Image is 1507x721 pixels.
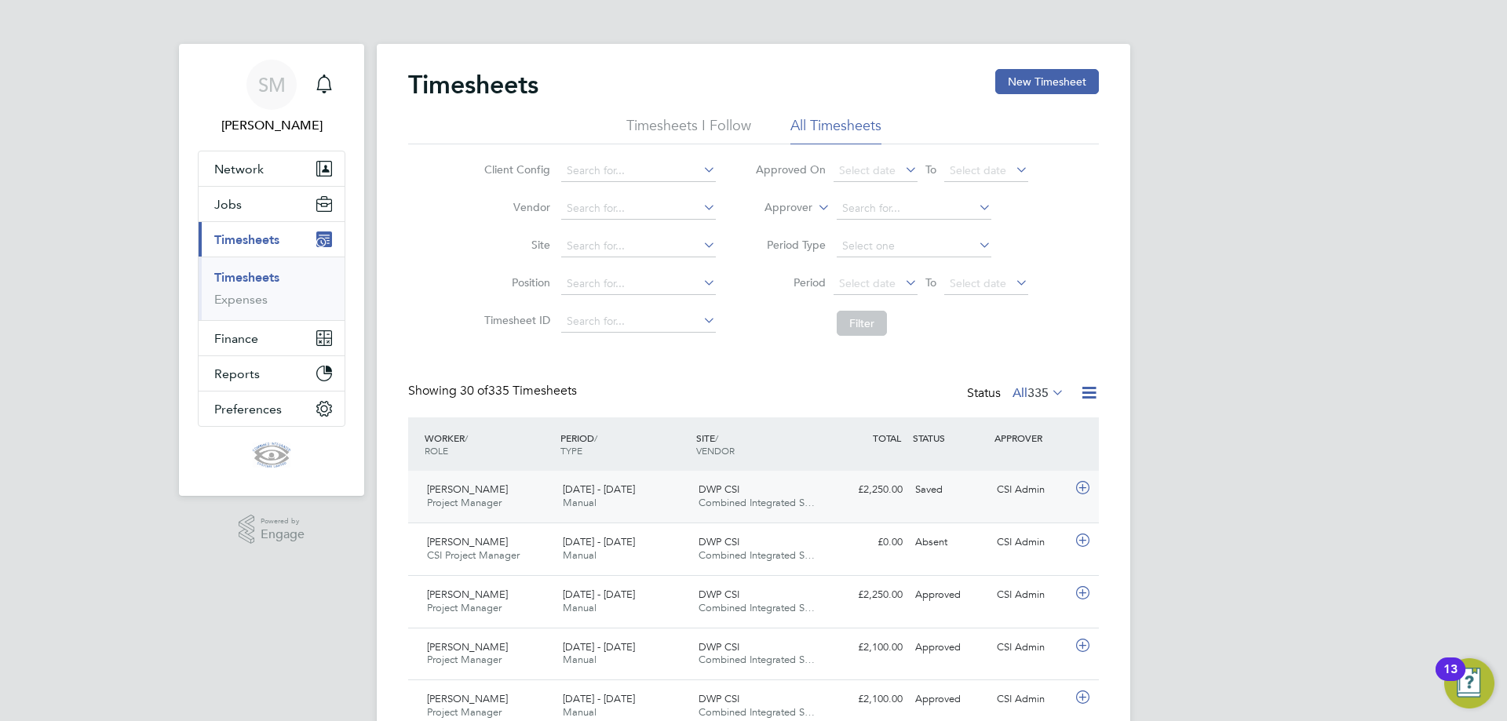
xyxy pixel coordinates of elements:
[995,69,1099,94] button: New Timesheet
[715,432,718,444] span: /
[873,432,901,444] span: TOTAL
[839,163,896,177] span: Select date
[556,424,692,464] div: PERIOD
[921,272,941,293] span: To
[427,705,502,719] span: Project Manager
[991,477,1072,503] div: CSI Admin
[427,588,508,601] span: [PERSON_NAME]
[199,356,345,391] button: Reports
[692,424,828,464] div: SITE
[198,116,345,135] span: Sue Munro
[465,432,468,444] span: /
[427,601,502,614] span: Project Manager
[480,275,550,289] label: Position
[214,402,282,417] span: Preferences
[258,75,286,95] span: SM
[699,496,815,509] span: Combined Integrated S…
[198,442,345,468] a: Go to home page
[1443,669,1458,690] div: 13
[261,515,305,528] span: Powered by
[839,276,896,290] span: Select date
[214,292,268,307] a: Expenses
[460,383,488,399] span: 30 of
[425,444,448,457] span: ROLE
[921,159,941,180] span: To
[563,548,597,562] span: Manual
[742,200,812,216] label: Approver
[594,432,597,444] span: /
[699,705,815,719] span: Combined Integrated S…
[790,116,881,144] li: All Timesheets
[563,588,635,601] span: [DATE] - [DATE]
[427,692,508,705] span: [PERSON_NAME]
[561,273,716,295] input: Search for...
[199,391,345,426] button: Preferences
[480,313,550,327] label: Timesheet ID
[1027,385,1049,401] span: 335
[950,163,1006,177] span: Select date
[199,222,345,257] button: Timesheets
[827,530,909,555] div: £0.00
[1013,385,1064,401] label: All
[827,477,909,503] div: £2,250.00
[427,653,502,666] span: Project Manager
[699,692,739,705] span: DWP CSI
[909,477,991,503] div: Saved
[239,515,305,544] a: Powered byEngage
[561,160,716,182] input: Search for...
[699,548,815,562] span: Combined Integrated S…
[214,162,264,177] span: Network
[696,444,735,457] span: VENDOR
[199,151,345,186] button: Network
[561,311,716,333] input: Search for...
[909,686,991,712] div: Approved
[480,200,550,214] label: Vendor
[427,548,520,562] span: CSI Project Manager
[1444,658,1494,708] button: Open Resource Center, 13 new notifications
[991,582,1072,608] div: CSI Admin
[253,442,290,468] img: cis-logo-retina.png
[563,535,635,548] span: [DATE] - [DATE]
[560,444,582,457] span: TYPE
[755,162,826,177] label: Approved On
[480,238,550,252] label: Site
[991,530,1072,555] div: CSI Admin
[699,640,739,654] span: DWP CSI
[561,235,716,257] input: Search for...
[909,635,991,661] div: Approved
[408,383,580,399] div: Showing
[755,238,826,252] label: Period Type
[198,60,345,135] a: SM[PERSON_NAME]
[991,635,1072,661] div: CSI Admin
[699,482,739,496] span: DWP CSI
[909,424,991,452] div: STATUS
[179,44,364,496] nav: Main navigation
[214,232,279,247] span: Timesheets
[950,276,1006,290] span: Select date
[699,535,739,548] span: DWP CSI
[563,692,635,705] span: [DATE] - [DATE]
[563,482,635,496] span: [DATE] - [DATE]
[460,383,577,399] span: 335 Timesheets
[427,482,508,496] span: [PERSON_NAME]
[563,496,597,509] span: Manual
[214,366,260,381] span: Reports
[408,69,538,100] h2: Timesheets
[626,116,751,144] li: Timesheets I Follow
[699,588,739,601] span: DWP CSI
[199,321,345,355] button: Finance
[563,653,597,666] span: Manual
[991,424,1072,452] div: APPROVER
[563,640,635,654] span: [DATE] - [DATE]
[214,331,258,346] span: Finance
[214,270,279,285] a: Timesheets
[827,635,909,661] div: £2,100.00
[991,686,1072,712] div: CSI Admin
[755,275,826,289] label: Period
[563,601,597,614] span: Manual
[827,582,909,608] div: £2,250.00
[199,257,345,320] div: Timesheets
[421,424,556,464] div: WORKER
[699,601,815,614] span: Combined Integrated S…
[480,162,550,177] label: Client Config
